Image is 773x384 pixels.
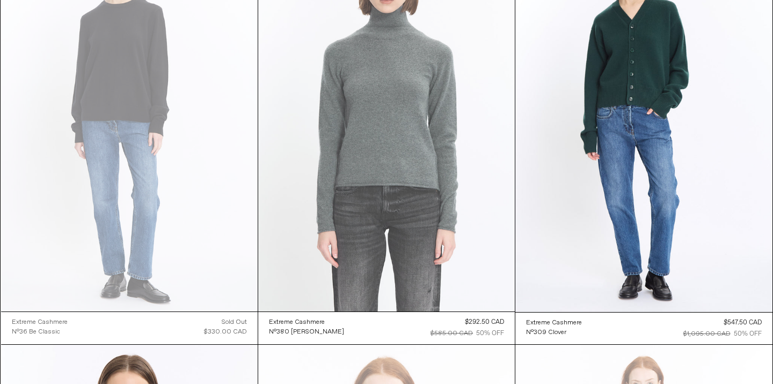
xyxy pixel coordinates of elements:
div: N°380 [PERSON_NAME] [269,328,344,337]
div: Sold out [222,317,247,327]
a: Extreme Cashmere [12,317,68,327]
div: 50% OFF [476,329,504,338]
div: $585.00 CAD [431,329,473,338]
a: N°380 [PERSON_NAME] [269,327,344,337]
div: N°36 Be Classic [12,328,60,337]
a: Extreme Cashmere [526,318,582,328]
a: N°36 Be Classic [12,327,68,337]
div: N°309 Clover [526,328,566,337]
div: Extreme Cashmere [269,318,325,327]
div: $1,095.00 CAD [683,329,731,339]
a: Extreme Cashmere [269,317,344,327]
div: $292.50 CAD [465,317,504,327]
div: 50% OFF [734,329,762,339]
div: $547.50 CAD [724,318,762,328]
a: N°309 Clover [526,328,582,337]
div: Extreme Cashmere [12,318,68,327]
div: $330.00 CAD [204,327,247,337]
